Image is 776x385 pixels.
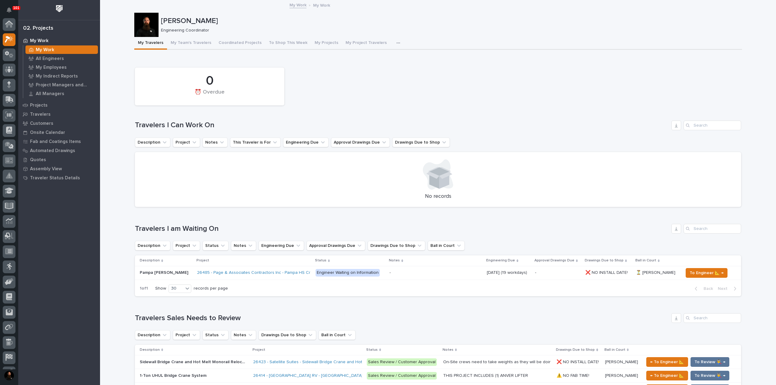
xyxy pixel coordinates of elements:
[700,286,713,291] span: Back
[604,347,625,353] p: Ball in Court
[535,270,580,275] p: -
[54,3,65,14] img: Workspace Logo
[36,82,95,88] p: Project Managers and Engineers
[646,371,688,380] button: ← To Engineer 📐
[135,369,741,383] tr: 1-Ton UHUL Bridge Crane System1-Ton UHUL Bridge Crane System 26414 - [GEOGRAPHIC_DATA] RV - [GEOG...
[140,269,189,275] p: Pampa [PERSON_NAME]
[23,63,100,71] a: My Employees
[202,330,229,340] button: Status
[18,36,100,45] a: My Work
[3,369,15,382] button: users-avatar
[140,358,247,365] p: Sidewall Bridge Crane and Hot Melt Monorail Relocation
[18,101,100,110] a: Projects
[684,121,741,130] input: Search
[684,224,741,234] input: Search
[161,17,740,25] p: [PERSON_NAME]
[390,270,391,275] div: -
[253,360,412,365] a: 26423 - Satellite Suites - Sidewall Bridge Crane and Hot Melt Monorail Relocation
[691,371,729,380] button: To Review 👨‍🏭 →
[316,269,380,277] div: Engineer Waiting on Information
[30,148,75,154] p: Automated Drawings
[30,103,48,108] p: Projects
[557,358,600,365] p: ❌ NO INSTALL DATE!
[684,313,741,323] div: Search
[18,110,100,119] a: Travelers
[169,285,183,292] div: 30
[135,355,741,369] tr: Sidewall Bridge Crane and Hot Melt Monorail RelocationSidewall Bridge Crane and Hot Melt Monorail...
[36,91,64,97] p: All Managers
[487,269,528,275] p: [DATE] (19 workdays)
[145,73,274,88] div: 0
[18,146,100,155] a: Automated Drawings
[173,241,200,251] button: Project
[319,330,356,340] button: Ball in Court
[196,257,209,264] p: Project
[18,128,100,137] a: Onsite Calendar
[283,138,329,147] button: Engineering Due
[161,28,737,33] p: Engineering Coordinator
[135,281,153,296] p: 1 of 1
[135,121,669,130] h1: Travelers I Can Work On
[30,139,81,144] p: Fab and Coatings Items
[18,137,100,146] a: Fab and Coatings Items
[13,6,19,10] p: 101
[135,266,741,280] tr: Pampa [PERSON_NAME]Pampa [PERSON_NAME] 26485 - Page & Associates Contractors Inc - Pampa HS Crane...
[534,257,574,264] p: Approval Drawings Due
[215,37,265,50] button: Coordinated Projects
[605,358,639,365] p: [PERSON_NAME]
[18,173,100,182] a: Traveler Status Details
[23,25,53,32] div: 02. Projects
[585,257,624,264] p: Drawings Due to Shop
[30,166,62,172] p: Assembly View
[715,286,741,291] button: Next
[30,130,65,135] p: Onsite Calendar
[202,138,228,147] button: Notes
[367,372,437,380] div: Sales Review / Customer Approval
[342,37,390,50] button: My Project Travelers
[691,357,729,367] button: To Review 👨‍🏭 →
[142,193,734,200] p: No records
[259,330,316,340] button: Drawings Due to Shop
[30,121,53,126] p: Customers
[253,347,265,353] p: Project
[389,257,400,264] p: Notes
[605,372,639,378] p: [PERSON_NAME]
[173,330,200,340] button: Project
[690,269,724,277] span: To Engineer 📐 →
[194,286,228,291] p: records per page
[331,138,390,147] button: Approval Drawings Due
[23,81,100,89] a: Project Managers and Engineers
[155,286,166,291] p: Show
[135,330,170,340] button: Description
[443,373,528,378] div: THIS PROJECT INCLUDES (1) ANVER LIFTER
[311,37,342,50] button: My Projects
[443,347,453,353] p: Notes
[313,2,330,8] p: My Work
[315,257,326,264] p: Status
[428,241,465,251] button: Ball in Court
[145,89,274,102] div: ⏰ Overdue
[18,155,100,164] a: Quotes
[231,241,256,251] button: Notes
[140,372,208,378] p: 1-Ton UHUL Bridge Crane System
[231,330,256,340] button: Notes
[173,138,200,147] button: Project
[230,138,281,147] button: This Traveler is For
[557,372,590,378] p: ⚠️ NO FAB TIME!
[8,7,15,17] div: Notifications101
[585,269,629,275] p: ❌ NO INSTALL DATE!
[23,54,100,63] a: All Engineers
[694,358,725,366] span: To Review 👨‍🏭 →
[694,372,725,379] span: To Review 👨‍🏭 →
[23,72,100,80] a: My Indirect Reports
[366,347,378,353] p: Status
[486,257,515,264] p: Engineering Due
[18,119,100,128] a: Customers
[23,89,100,98] a: All Managers
[718,286,731,291] span: Next
[635,257,656,264] p: Ball in Court
[135,314,669,323] h1: Travelers Sales Needs to Review
[367,358,437,366] div: Sales Review / Customer Approval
